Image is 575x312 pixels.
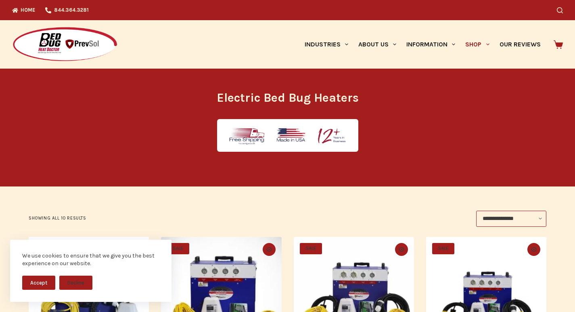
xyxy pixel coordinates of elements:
button: Accept [22,276,55,290]
button: Quick view toggle [395,243,408,256]
button: Search [557,7,563,13]
button: Quick view toggle [263,243,276,256]
span: SALE [432,243,454,254]
div: We use cookies to ensure that we give you the best experience on our website. [22,252,159,268]
nav: Primary [299,20,546,69]
span: SALE [300,243,322,254]
p: Showing all 10 results [29,215,86,222]
a: About Us [353,20,401,69]
a: Shop [460,20,494,69]
a: Information [401,20,460,69]
button: Quick view toggle [527,243,540,256]
button: Decline [59,276,92,290]
select: Shop order [476,211,546,227]
h1: Electric Bed Bug Heaters [136,89,439,107]
img: Prevsol/Bed Bug Heat Doctor [12,27,118,63]
a: Our Reviews [494,20,546,69]
a: Industries [299,20,353,69]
